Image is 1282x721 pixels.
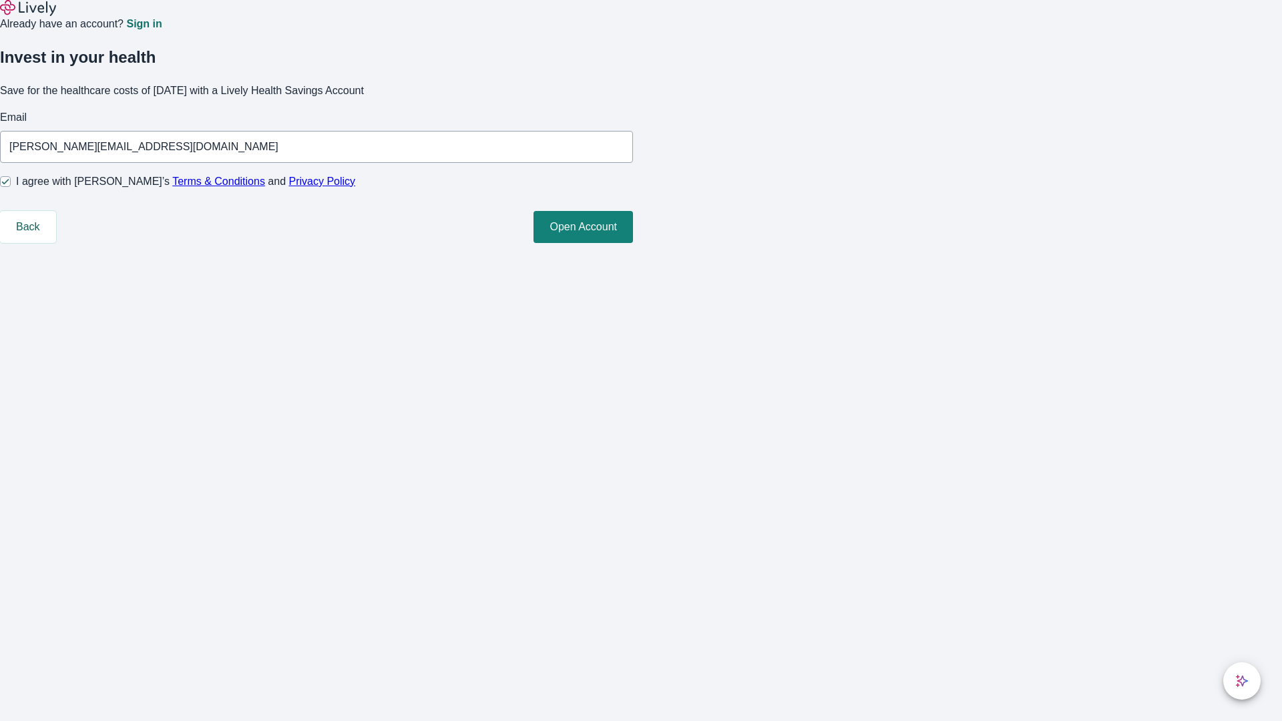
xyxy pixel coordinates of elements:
button: chat [1223,662,1261,700]
svg: Lively AI Assistant [1235,674,1249,688]
button: Open Account [533,211,633,243]
a: Sign in [126,19,162,29]
a: Privacy Policy [289,176,356,187]
a: Terms & Conditions [172,176,265,187]
span: I agree with [PERSON_NAME]’s and [16,174,355,190]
